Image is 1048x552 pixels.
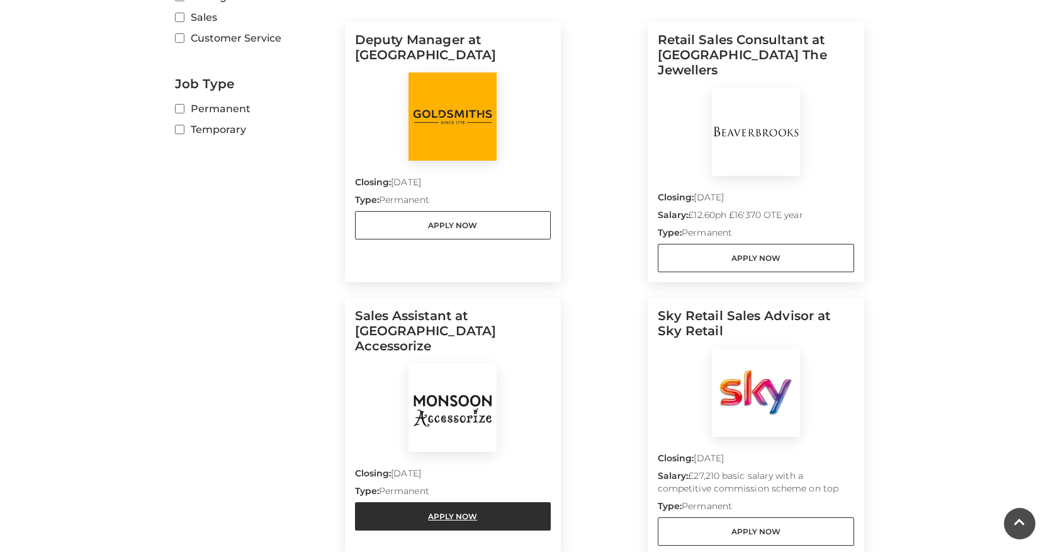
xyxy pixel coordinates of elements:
[658,244,854,272] a: Apply Now
[355,502,551,531] a: Apply Now
[658,500,682,512] strong: Type:
[658,192,694,203] strong: Closing:
[658,209,689,221] strong: Salary:
[658,226,854,244] p: Permanent
[175,122,335,137] label: Temporary
[355,211,551,239] a: Apply Now
[658,469,854,500] p: £27,210 basic salary with a competitive commission scheme on top
[408,72,497,161] img: Goldsmiths
[355,485,379,497] strong: Type:
[355,468,392,479] strong: Closing:
[658,191,854,209] p: [DATE]
[658,308,854,348] h5: Sky Retail Sales Advisor at Sky Retail
[408,364,497,452] img: Monsoon
[355,194,379,205] strong: Type:
[355,308,551,364] h5: Sales Assistant at [GEOGRAPHIC_DATA] Accessorize
[355,485,551,502] p: Permanent
[712,88,800,176] img: BeaverBrooks The Jewellers
[175,101,335,117] label: Permanent
[658,32,854,88] h5: Retail Sales Consultant at [GEOGRAPHIC_DATA] The Jewellers
[658,452,854,469] p: [DATE]
[658,517,854,546] a: Apply Now
[175,9,335,25] label: Sales
[658,227,682,238] strong: Type:
[355,176,392,188] strong: Closing:
[355,193,551,211] p: Permanent
[175,76,335,91] h2: Job Type
[175,30,335,46] label: Customer Service
[658,500,854,517] p: Permanent
[355,32,551,72] h5: Deputy Manager at [GEOGRAPHIC_DATA]
[355,467,551,485] p: [DATE]
[658,470,689,481] strong: Salary:
[355,176,551,193] p: [DATE]
[658,452,694,464] strong: Closing:
[658,209,854,226] p: £12.60ph £16'370 OTE year
[712,348,800,437] img: Sky Retail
